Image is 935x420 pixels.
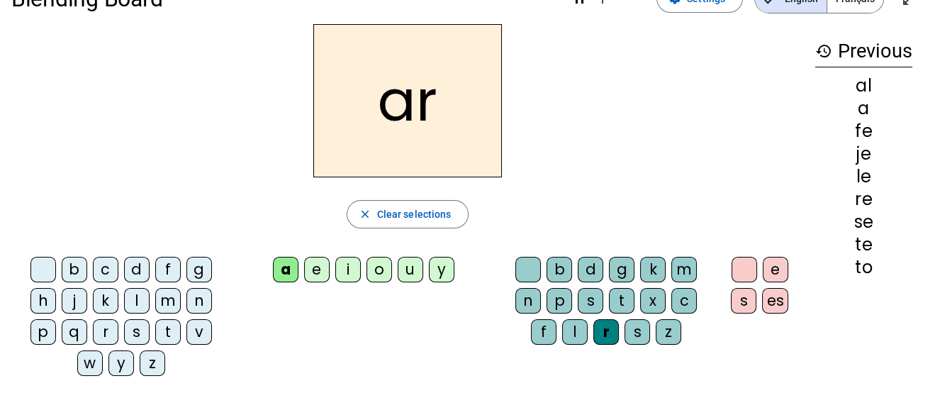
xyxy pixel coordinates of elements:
div: b [62,257,87,282]
div: p [30,319,56,345]
div: a [273,257,298,282]
div: j [62,288,87,314]
div: g [609,257,634,282]
mat-icon: close [359,208,371,221]
div: d [124,257,150,282]
div: s [625,319,650,345]
div: m [155,288,181,314]
div: t [155,319,181,345]
div: f [531,319,556,345]
div: d [578,257,603,282]
div: b [547,257,572,282]
div: h [30,288,56,314]
div: v [186,319,212,345]
div: s [124,319,150,345]
div: y [429,257,454,282]
div: k [640,257,666,282]
div: es [762,288,788,314]
mat-icon: history [815,43,832,60]
div: e [763,257,788,282]
div: k [93,288,118,314]
div: z [656,319,681,345]
div: i [335,257,361,282]
div: r [93,319,118,345]
div: n [186,288,212,314]
div: y [108,350,134,376]
h2: ar [313,24,502,177]
div: r [593,319,619,345]
div: g [186,257,212,282]
div: je [815,145,912,162]
h3: Previous [815,35,912,67]
div: se [815,214,912,231]
div: p [547,288,572,314]
div: l [124,288,150,314]
span: Clear selections [377,206,452,223]
div: s [578,288,603,314]
div: al [815,77,912,94]
div: s [731,288,756,314]
div: fe [815,123,912,140]
div: c [671,288,697,314]
div: l [562,319,588,345]
div: to [815,259,912,276]
div: c [93,257,118,282]
div: re [815,191,912,208]
div: o [366,257,392,282]
div: t [609,288,634,314]
button: Clear selections [347,200,469,228]
div: le [815,168,912,185]
div: x [640,288,666,314]
div: te [815,236,912,253]
div: e [304,257,330,282]
div: q [62,319,87,345]
div: w [77,350,103,376]
div: a [815,100,912,117]
div: u [398,257,423,282]
div: n [515,288,541,314]
div: z [140,350,165,376]
div: m [671,257,697,282]
div: f [155,257,181,282]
